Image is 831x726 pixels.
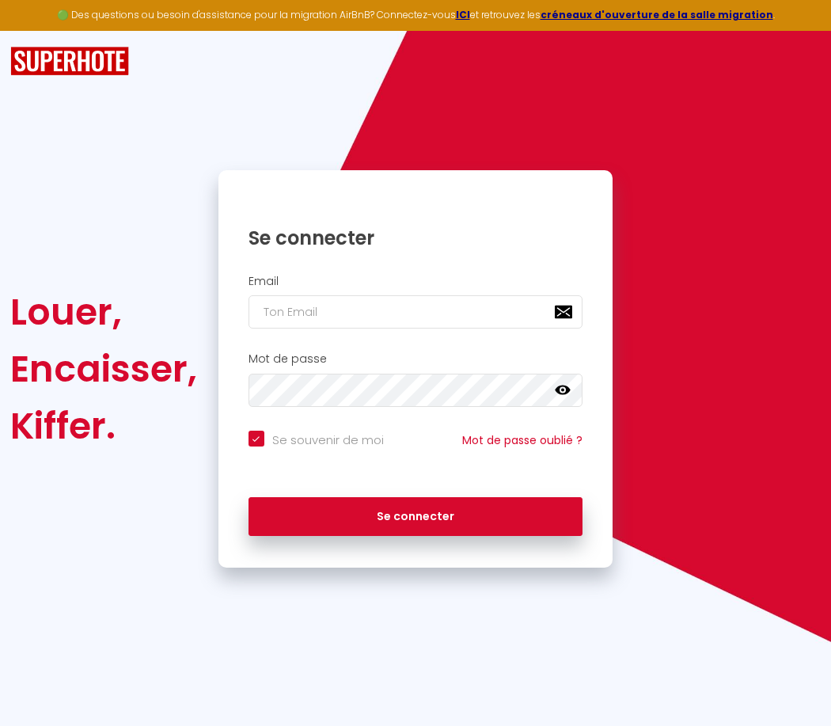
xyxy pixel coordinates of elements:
h2: Email [249,275,583,288]
img: SuperHote logo [10,47,129,76]
h1: Se connecter [249,226,583,250]
a: ICI [456,8,470,21]
a: Mot de passe oublié ? [462,432,582,448]
a: créneaux d'ouverture de la salle migration [541,8,773,21]
div: Kiffer. [10,397,197,454]
h2: Mot de passe [249,352,583,366]
input: Ton Email [249,295,583,329]
button: Se connecter [249,497,583,537]
div: Louer, [10,283,197,340]
div: Encaisser, [10,340,197,397]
